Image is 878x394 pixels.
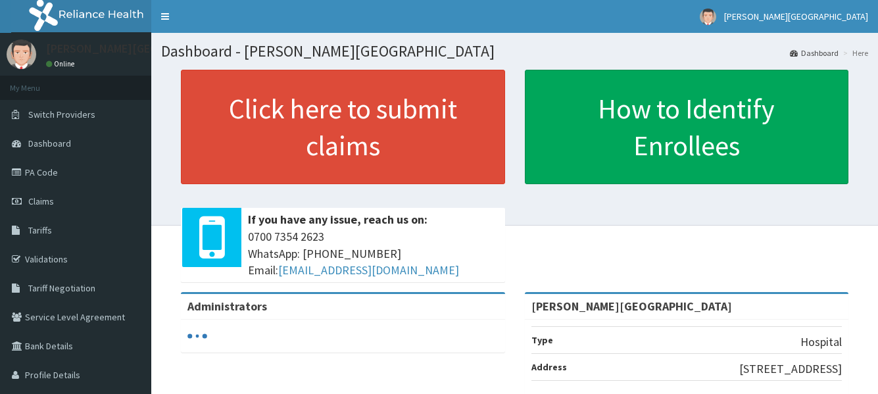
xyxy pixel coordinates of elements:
[46,43,241,55] p: [PERSON_NAME][GEOGRAPHIC_DATA]
[278,262,459,278] a: [EMAIL_ADDRESS][DOMAIN_NAME]
[790,47,839,59] a: Dashboard
[531,361,567,373] b: Address
[248,228,499,279] span: 0700 7354 2623 WhatsApp: [PHONE_NUMBER] Email:
[700,9,716,25] img: User Image
[7,39,36,69] img: User Image
[840,47,868,59] li: Here
[28,109,95,120] span: Switch Providers
[28,224,52,236] span: Tariffs
[724,11,868,22] span: [PERSON_NAME][GEOGRAPHIC_DATA]
[531,299,732,314] strong: [PERSON_NAME][GEOGRAPHIC_DATA]
[46,59,78,68] a: Online
[28,282,95,294] span: Tariff Negotiation
[28,137,71,149] span: Dashboard
[187,326,207,346] svg: audio-loading
[739,360,842,378] p: [STREET_ADDRESS]
[187,299,267,314] b: Administrators
[525,70,849,184] a: How to Identify Enrollees
[531,334,553,346] b: Type
[248,212,427,227] b: If you have any issue, reach us on:
[800,333,842,351] p: Hospital
[161,43,868,60] h1: Dashboard - [PERSON_NAME][GEOGRAPHIC_DATA]
[28,195,54,207] span: Claims
[181,70,505,184] a: Click here to submit claims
